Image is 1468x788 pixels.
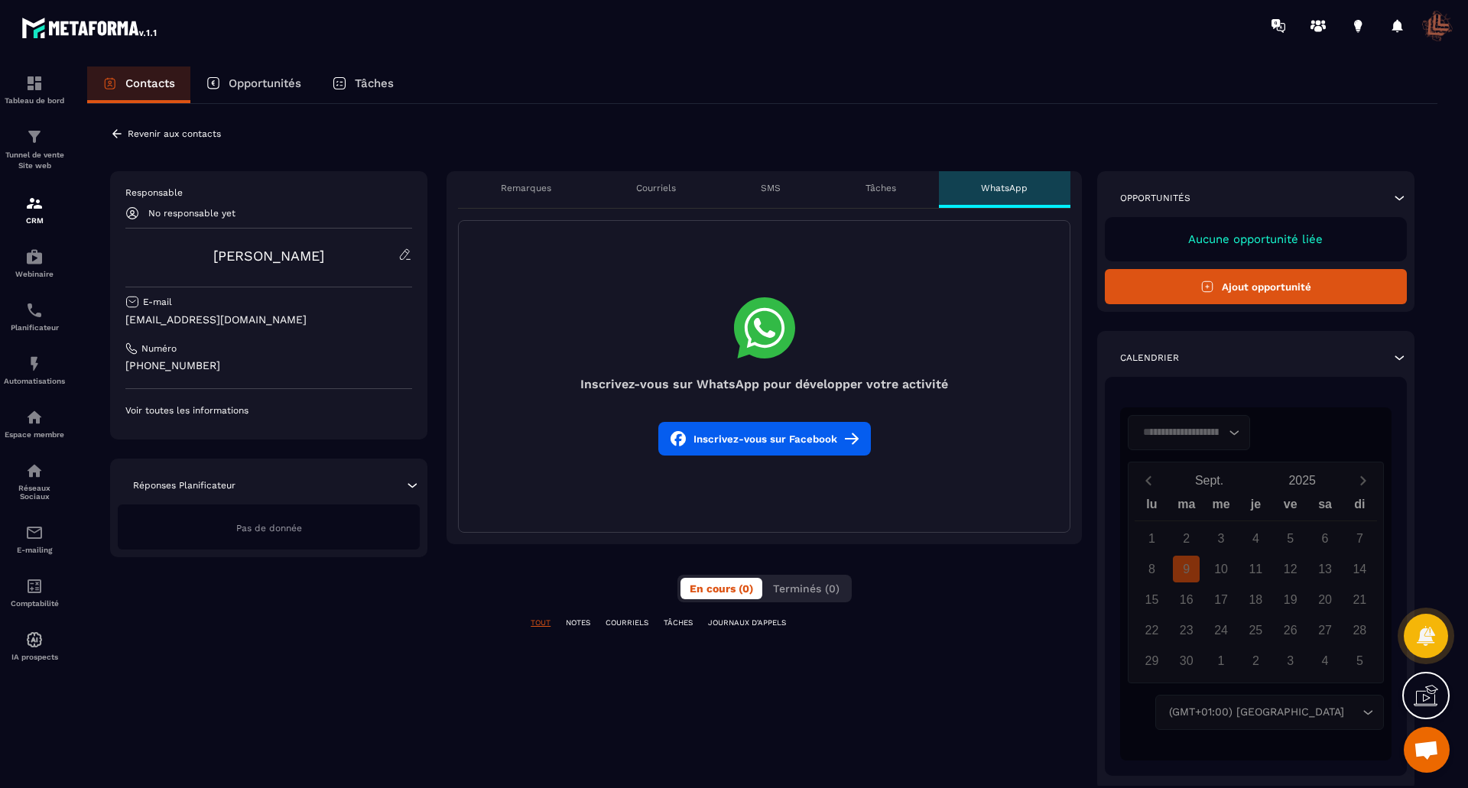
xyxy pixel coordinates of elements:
[125,76,175,90] p: Contacts
[1105,269,1407,304] button: Ajout opportunité
[236,523,302,533] span: Pas de donnée
[25,524,44,542] img: email
[459,377,1070,391] h4: Inscrivez-vous sur WhatsApp pour développer votre activité
[25,248,44,266] img: automations
[606,618,648,628] p: COURRIELS
[636,182,676,194] p: Courriels
[25,631,44,649] img: automations
[4,484,65,501] p: Réseaux Sociaux
[4,150,65,171] p: Tunnel de vente Site web
[317,66,409,103] a: Tâches
[213,248,324,264] a: [PERSON_NAME]
[25,128,44,146] img: formation
[148,208,235,219] p: No responsable yet
[708,618,786,628] p: JOURNAUX D'APPELS
[866,182,896,194] p: Tâches
[4,377,65,385] p: Automatisations
[1120,352,1179,364] p: Calendrier
[690,582,753,595] span: En cours (0)
[4,270,65,278] p: Webinaire
[4,323,65,332] p: Planificateur
[190,66,317,103] a: Opportunités
[25,194,44,212] img: formation
[143,296,172,308] p: E-mail
[125,358,412,373] p: [PHONE_NUMBER]
[25,74,44,92] img: formation
[1404,727,1450,773] div: Ouvrir le chat
[4,216,65,225] p: CRM
[1120,192,1190,204] p: Opportunités
[4,397,65,450] a: automationsautomationsEspace membre
[4,63,65,116] a: formationformationTableau de bord
[680,578,762,599] button: En cours (0)
[764,578,849,599] button: Terminés (0)
[128,128,221,139] p: Revenir aux contacts
[125,186,412,199] p: Responsable
[761,182,781,194] p: SMS
[773,582,840,595] span: Terminés (0)
[25,462,44,480] img: social-network
[133,479,235,491] p: Réponses Planificateur
[531,618,550,628] p: TOUT
[4,183,65,236] a: formationformationCRM
[4,236,65,290] a: automationsautomationsWebinaire
[4,512,65,566] a: emailemailE-mailing
[4,343,65,397] a: automationsautomationsAutomatisations
[4,450,65,512] a: social-networksocial-networkRéseaux Sociaux
[1120,232,1392,246] p: Aucune opportunité liée
[229,76,301,90] p: Opportunités
[664,618,693,628] p: TÂCHES
[4,653,65,661] p: IA prospects
[981,182,1028,194] p: WhatsApp
[355,76,394,90] p: Tâches
[4,599,65,608] p: Comptabilité
[4,290,65,343] a: schedulerschedulerPlanificateur
[501,182,551,194] p: Remarques
[4,430,65,439] p: Espace membre
[4,566,65,619] a: accountantaccountantComptabilité
[25,577,44,595] img: accountant
[4,116,65,183] a: formationformationTunnel de vente Site web
[25,301,44,319] img: scheduler
[141,342,177,355] p: Numéro
[125,313,412,327] p: [EMAIL_ADDRESS][DOMAIN_NAME]
[4,96,65,105] p: Tableau de bord
[566,618,590,628] p: NOTES
[21,14,159,41] img: logo
[4,546,65,554] p: E-mailing
[87,66,190,103] a: Contacts
[25,408,44,426] img: automations
[658,422,871,456] button: Inscrivez-vous sur Facebook
[25,355,44,373] img: automations
[125,404,412,417] p: Voir toutes les informations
